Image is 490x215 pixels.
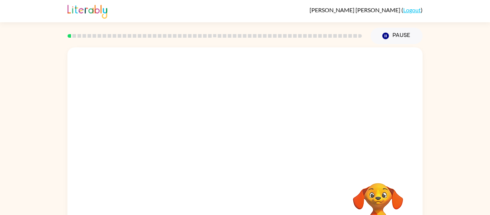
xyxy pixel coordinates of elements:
div: ( ) [310,6,423,13]
span: [PERSON_NAME] [PERSON_NAME] [310,6,401,13]
button: Pause [371,28,423,44]
img: Literably [67,3,107,19]
a: Logout [403,6,421,13]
